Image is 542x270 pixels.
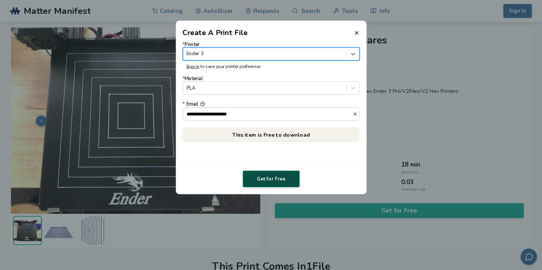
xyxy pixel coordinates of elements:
[182,128,360,142] p: This item is Free to download
[200,102,205,106] button: *Email
[186,64,356,69] p: to save your printer preference
[186,63,199,69] a: Sign in
[353,111,359,116] button: *Email
[187,85,188,91] input: *MaterialPLA
[182,102,360,107] div: Email
[243,171,300,187] button: Get for Free
[183,107,353,120] input: *Email
[182,76,360,95] label: Material
[182,27,247,38] h2: Create A Print File
[182,42,360,60] label: Printer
